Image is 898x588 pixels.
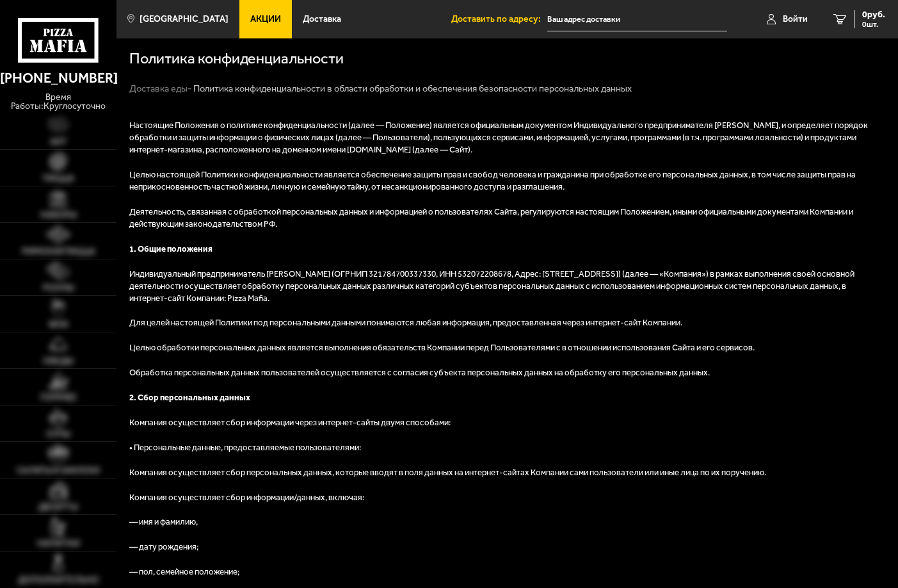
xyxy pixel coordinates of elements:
[140,15,229,24] span: [GEOGRAPHIC_DATA]
[46,430,70,439] span: Супы
[250,15,281,24] span: Акции
[451,15,547,24] span: Доставить по адресу:
[129,268,885,305] p: Индивидуальный предприниматель [PERSON_NAME] (ОГРНИП 321784700337330, ИНН 532072208678, Адрес: [S...
[193,83,632,95] div: Политика конфиденциальности в области обработки и обеспечения безопасности персональных данных
[18,576,99,585] span: Дополнительно
[129,566,885,578] p: — пол, семейное положение;
[129,417,885,429] p: Компания осуществляет сбор информации через интернет-сайты двумя способами:
[129,492,885,504] p: Компания осуществляет сбор информации/данных, включая:
[129,442,885,454] p: • Персональные данные, предоставляемые пользователями:
[862,10,885,19] span: 0 руб.
[303,15,341,24] span: Доставка
[40,211,77,220] span: Наборы
[43,174,74,183] span: Пицца
[129,120,885,156] p: Настоящие Положения о политике конфиденциальности (далее — Положение) является официальным докуме...
[129,244,212,254] b: 1. Общие положения
[129,516,885,528] p: — имя и фамилию,
[50,138,67,147] span: Хит
[129,206,885,231] p: Деятельность, связанная с обработкой персональных данных и информацией о пользователях Сайта, рег...
[129,51,344,66] h1: Политика конфиденциальности
[37,539,80,548] span: Напитки
[129,467,885,479] p: Компания осуществляет сбор персональных данных, которые вводят в поля данных на интернет-сайтах К...
[43,284,74,293] span: Роллы
[783,15,808,24] span: Войти
[129,342,885,354] p: Целью обработки персональных данных является выполнения обязательств Компании перед Пользователям...
[129,317,885,329] p: Для целей настоящей Политики под персональными данными понимаются любая информация, предоставленн...
[22,247,95,256] span: Римская пицца
[547,8,727,31] input: Ваш адрес доставки
[129,367,885,379] p: Обработка персональных данных пользователей осуществляется с согласия субъекта персональных данны...
[49,320,68,329] span: WOK
[862,20,885,28] span: 0 шт.
[129,83,191,94] a: Доставка еды-
[17,466,100,475] span: Салаты и закуски
[129,541,885,553] p: — дату рождения;
[43,357,74,366] span: Обеды
[38,503,78,512] span: Десерты
[40,393,77,402] span: Горячее
[129,393,250,402] b: 2. Сбор персональных данных
[129,169,885,193] p: Целью настоящей Политики конфиденциальности является обеспечение защиты прав и свобод человека и ...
